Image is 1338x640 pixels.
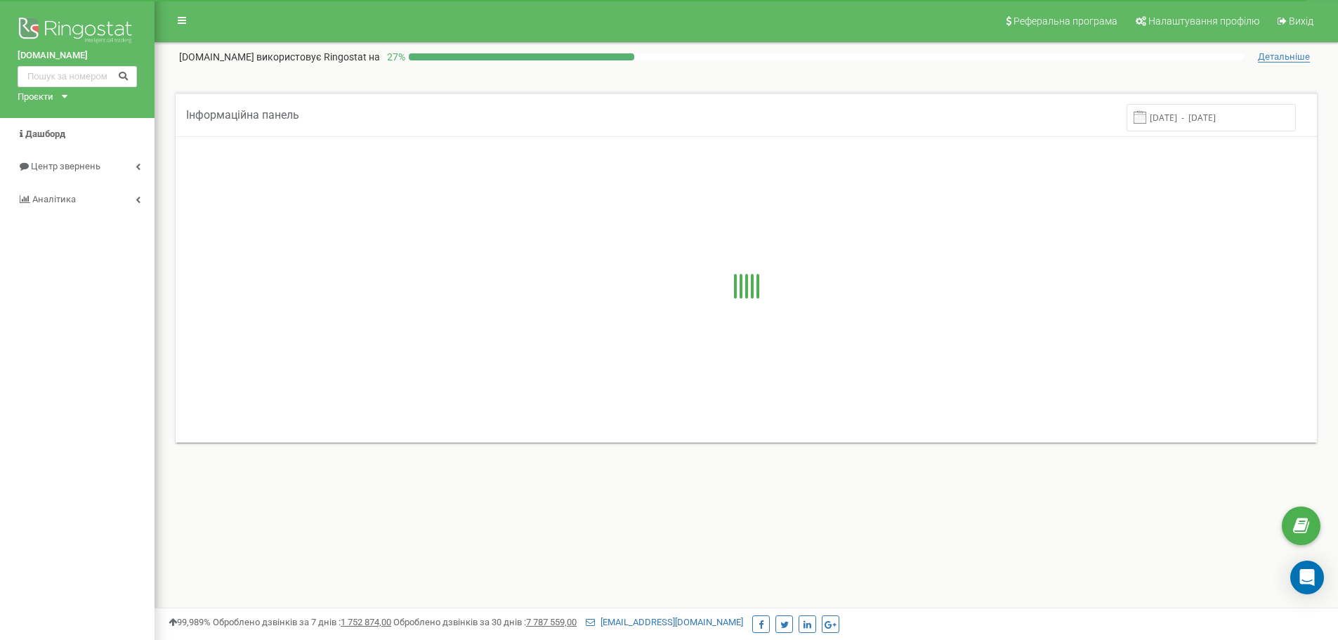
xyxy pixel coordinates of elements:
a: [EMAIL_ADDRESS][DOMAIN_NAME] [586,617,743,627]
span: Реферальна програма [1014,15,1117,27]
span: Дашборд [25,129,65,139]
span: Вихід [1289,15,1313,27]
div: Open Intercom Messenger [1290,561,1324,594]
span: 99,989% [169,617,211,627]
div: Проєкти [18,91,53,104]
span: Оброблено дзвінків за 7 днів : [213,617,391,627]
span: Центр звернень [31,161,100,171]
u: 1 752 874,00 [341,617,391,627]
p: 27 % [380,50,409,64]
span: Інформаційна панель [186,108,299,122]
a: [DOMAIN_NAME] [18,49,137,63]
span: Налаштування профілю [1148,15,1259,27]
span: Детальніше [1258,51,1310,63]
span: Оброблено дзвінків за 30 днів : [393,617,577,627]
span: Аналiтика [32,194,76,204]
input: Пошук за номером [18,66,137,87]
p: [DOMAIN_NAME] [179,50,380,64]
img: Ringostat logo [18,14,137,49]
u: 7 787 559,00 [526,617,577,627]
span: використовує Ringostat на [256,51,380,63]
